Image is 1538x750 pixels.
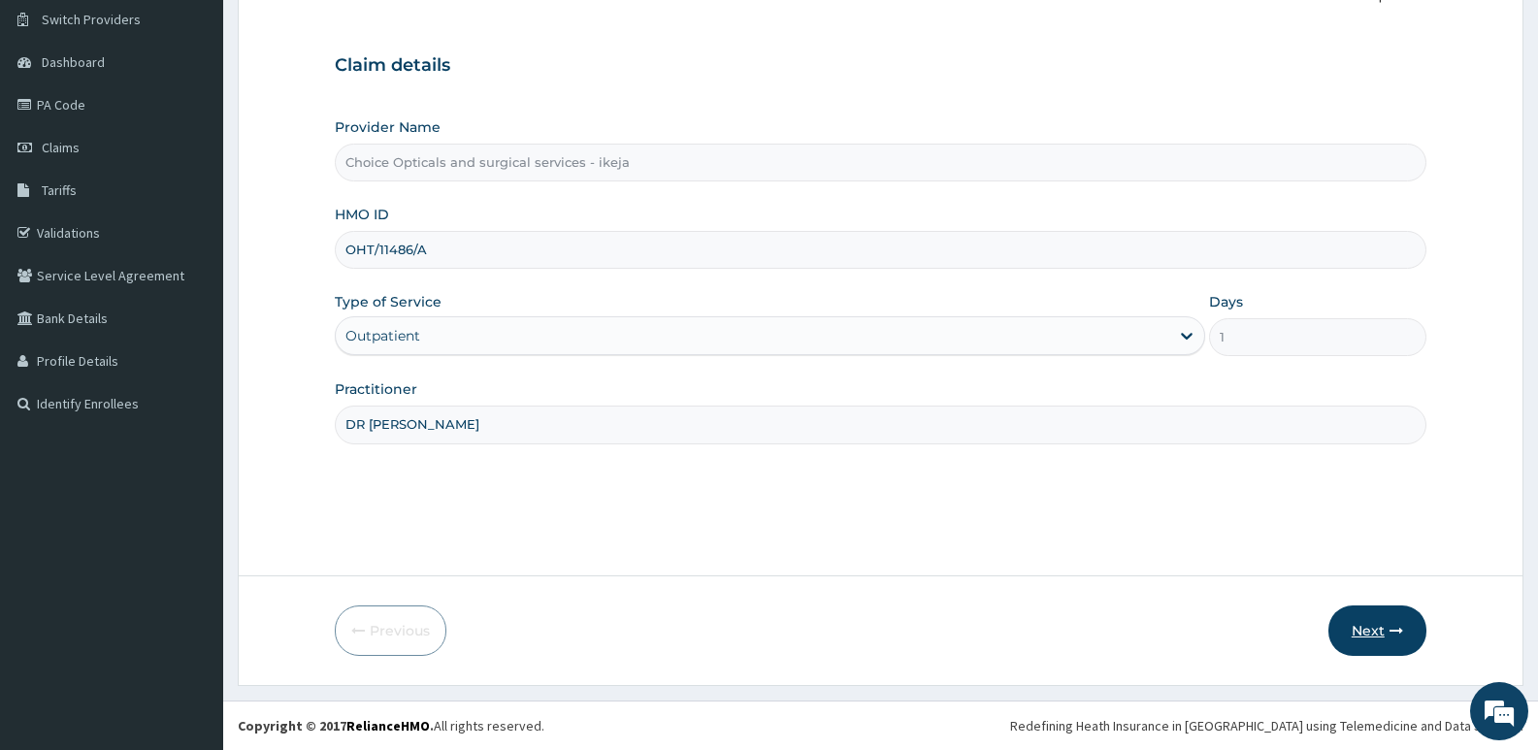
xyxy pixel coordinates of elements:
[335,605,446,656] button: Previous
[335,205,389,224] label: HMO ID
[335,406,1426,443] input: Enter Name
[335,117,441,137] label: Provider Name
[1209,292,1243,311] label: Days
[335,379,417,399] label: Practitioner
[335,292,442,311] label: Type of Service
[42,11,141,28] span: Switch Providers
[318,10,365,56] div: Minimize live chat window
[101,109,326,134] div: Chat with us now
[42,181,77,199] span: Tariffs
[113,245,268,440] span: We're online!
[10,530,370,598] textarea: Type your message and hit 'Enter'
[335,55,1426,77] h3: Claim details
[42,139,80,156] span: Claims
[1010,716,1523,735] div: Redefining Heath Insurance in [GEOGRAPHIC_DATA] using Telemedicine and Data Science!
[238,717,434,734] strong: Copyright © 2017 .
[346,717,430,734] a: RelianceHMO
[335,231,1426,269] input: Enter HMO ID
[345,326,420,345] div: Outpatient
[36,97,79,146] img: d_794563401_company_1708531726252_794563401
[42,53,105,71] span: Dashboard
[223,701,1538,750] footer: All rights reserved.
[1328,605,1426,656] button: Next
